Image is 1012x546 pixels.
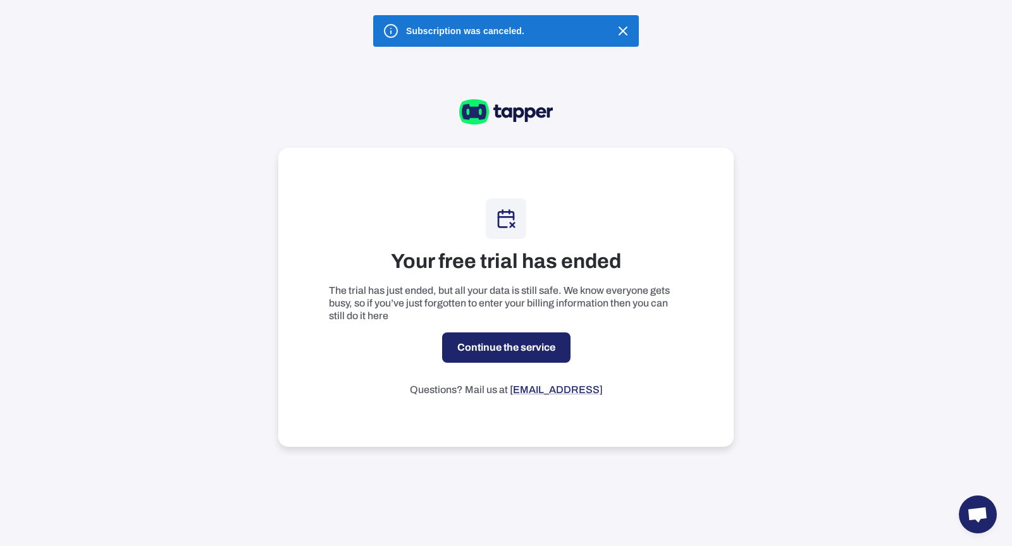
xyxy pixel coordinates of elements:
[510,384,603,395] a: [EMAIL_ADDRESS]
[410,384,603,396] p: Questions? Mail us at
[959,495,997,533] a: Open chat
[329,284,683,322] p: The trial has just ended, but all your data is still safe. We know everyone gets busy, so if you’...
[391,249,621,274] h3: Your free trial has ended
[442,332,571,363] a: Continue the service
[406,25,524,38] p: Subscription was canceled.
